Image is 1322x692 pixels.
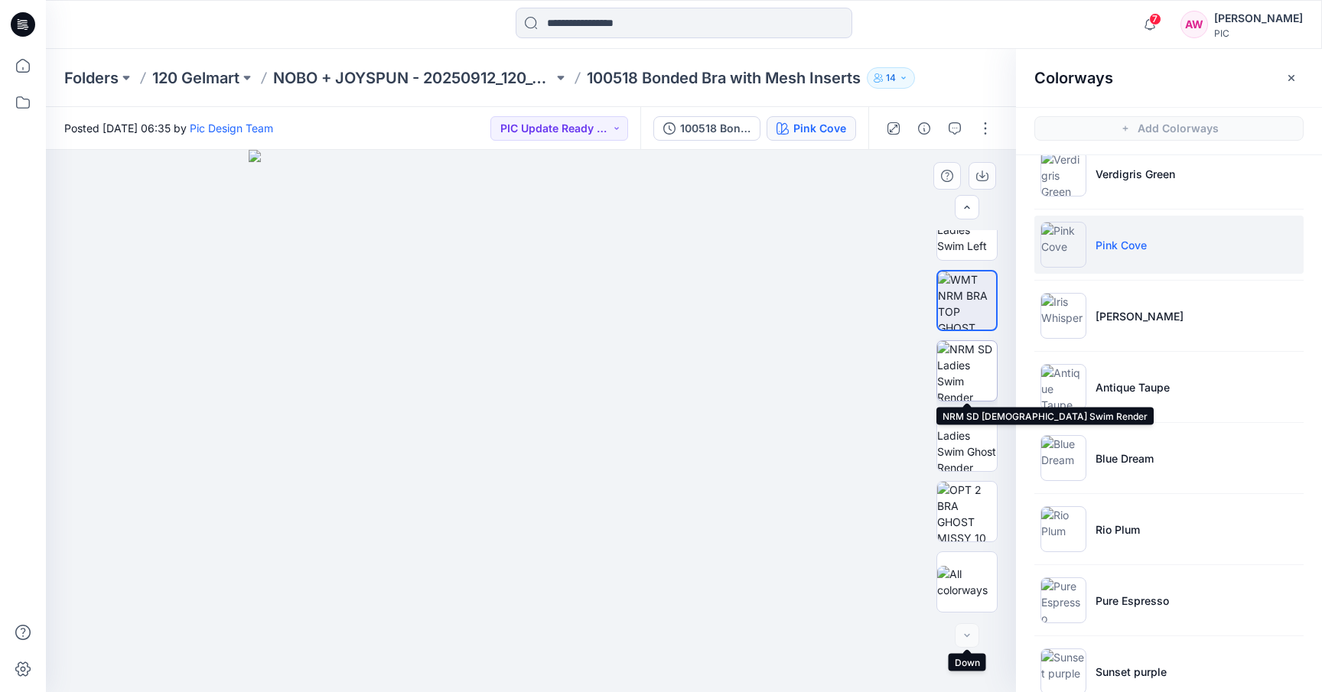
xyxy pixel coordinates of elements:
[1040,293,1086,339] img: Iris Whisper
[937,341,997,401] img: NRM SD Ladies Swim Render
[867,67,915,89] button: 14
[680,120,751,137] div: 100518 Bonded Bra with Mesh Inserts
[1034,69,1113,87] h2: Colorways
[64,67,119,89] a: Folders
[912,116,936,141] button: Details
[1149,13,1161,25] span: 7
[937,566,997,598] img: All colorways
[1040,506,1086,552] img: Rio Plum
[190,122,273,135] a: Pic Design Team
[249,150,813,692] img: eyJhbGciOiJIUzI1NiIsImtpZCI6IjAiLCJzbHQiOiJzZXMiLCJ0eXAiOiJKV1QifQ.eyJkYXRhIjp7InR5cGUiOiJzdG9yYW...
[1180,11,1208,38] div: AW
[1096,166,1175,182] p: Verdigris Green
[1040,577,1086,623] img: Pure Espresso
[1040,151,1086,197] img: Verdigris Green
[767,116,856,141] button: Pink Cove
[587,67,861,89] p: 100518 Bonded Bra with Mesh Inserts
[1214,9,1303,28] div: [PERSON_NAME]
[937,482,997,541] img: OPT 2 BRA GHOST MISSY 10
[1096,237,1147,253] p: Pink Cove
[937,411,997,471] img: NRM BK Ladies Swim Ghost Render
[886,70,896,86] p: 14
[1040,364,1086,410] img: Antique Taupe
[653,116,760,141] button: 100518 Bonded Bra with Mesh Inserts
[1040,222,1086,268] img: Pink Cove
[1040,435,1086,481] img: Blue Dream
[793,120,846,137] div: Pink Cove
[1096,379,1170,395] p: Antique Taupe
[938,271,996,330] img: WMT NRM BRA TOP GHOST
[1214,28,1303,39] div: PIC
[64,120,273,136] span: Posted [DATE] 06:35 by
[273,67,553,89] a: NOBO + JOYSPUN - 20250912_120_GC
[1096,521,1140,538] p: Rio Plum
[152,67,239,89] a: 120 Gelmart
[1096,450,1154,466] p: Blue Dream
[937,206,997,254] img: WMT Ladies Swim Left
[1096,664,1167,680] p: Sunset purple
[1096,308,1184,324] p: [PERSON_NAME]
[1096,593,1169,609] p: Pure Espresso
